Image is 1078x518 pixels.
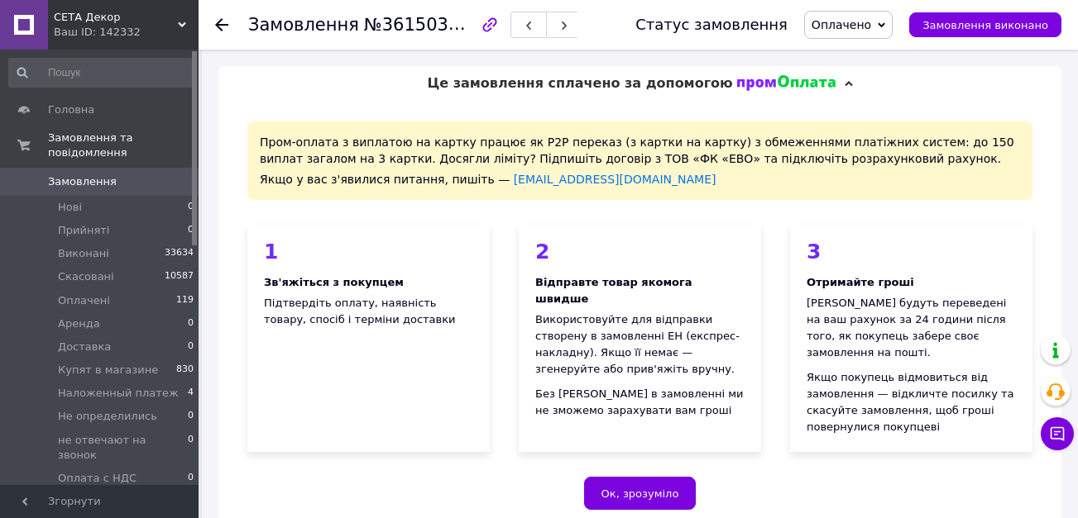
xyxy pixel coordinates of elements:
div: [PERSON_NAME] будуть переведені на ваш рахунок за 24 години після того, як покупець забере своє з... [807,295,1016,361]
input: Пошук [8,58,195,88]
span: Прийняті [58,223,109,238]
span: 0 [188,409,194,424]
div: 1 [264,241,473,262]
a: [EMAIL_ADDRESS][DOMAIN_NAME] [514,173,716,186]
div: Пром-оплата з виплатою на картку працює як P2P переказ (з картки на картку) з обмеженнями платіжн... [247,121,1032,200]
div: Без [PERSON_NAME] в замовленні ми не зможемо зарахувати вам гроші [535,386,745,419]
span: Скасовані [58,269,114,284]
b: Отримайте гроші [807,276,914,288]
span: 10587 [165,269,194,284]
span: 0 [188,433,194,463]
span: Виконані [58,246,109,261]
div: Якщо у вас з'явилися питання, пишіть — [260,171,1020,188]
span: 33634 [165,246,194,261]
span: Оплачені [58,293,110,308]
span: Замовлення [48,174,117,189]
div: 2 [535,241,745,262]
span: 0 [188,471,194,486]
img: evopay logo [737,75,836,92]
span: Це замовлення сплачено за допомогою [427,75,732,91]
div: Повернутися назад [215,17,228,33]
span: Доставка [58,340,111,354]
div: Статус замовлення [635,17,788,33]
div: Використовуйте для відправки створену в замовленні ЕН (експрес-накладну). Якщо її немає — згенеру... [535,311,745,378]
button: Чат з покупцем [1041,417,1074,450]
span: Головна [48,102,94,117]
div: Підтвердіть оплату, наявність товару, спосіб і терміни доставки [264,295,473,328]
span: Нові [58,200,82,215]
span: Не определились [58,409,157,424]
span: Замовлення [248,15,359,35]
div: 3 [807,241,1016,262]
span: Наложенный платеж [58,386,179,401]
span: Ок, зрозуміло [601,487,679,500]
span: Оплачено [812,18,871,31]
span: Замовлення виконано [922,19,1048,31]
b: Відправте товар якомога швидше [535,276,692,305]
button: Ок, зрозуміло [584,477,697,510]
span: 4 [188,386,194,401]
b: Зв'яжіться з покупцем [264,276,404,288]
span: не отвечают на звонок [58,433,188,463]
span: СЕТА Декор [54,10,178,25]
span: 830 [176,363,194,378]
span: №361503670 [364,14,482,35]
span: 0 [188,223,194,238]
span: Замовлення та повідомлення [48,131,199,160]
span: 119 [176,293,194,308]
div: Ваш ID: 142332 [54,25,199,40]
span: 0 [188,316,194,331]
span: 0 [188,200,194,215]
div: Якщо покупець відмовиться від замовлення — відкличте посилку та скасуйте замовлення, щоб гроші по... [807,369,1016,435]
span: Купят в магазине [58,363,158,378]
button: Замовлення виконано [909,12,1061,37]
span: Аренда [58,316,100,331]
span: Оплата с НДС [58,471,137,486]
span: 0 [188,340,194,354]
